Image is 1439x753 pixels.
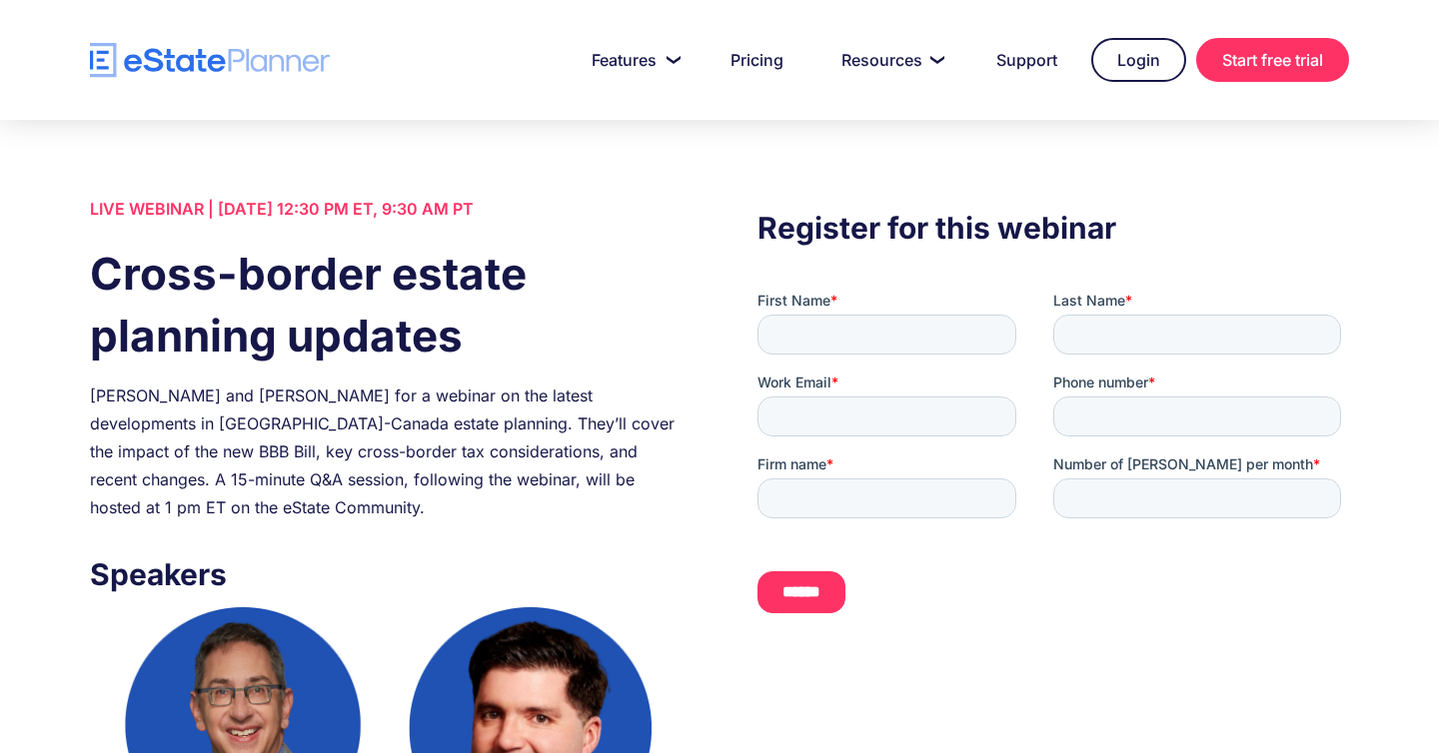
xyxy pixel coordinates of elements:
[757,205,1349,251] h3: Register for this webinar
[90,243,682,367] h1: Cross-border estate planning updates
[1091,38,1186,82] a: Login
[707,40,807,80] a: Pricing
[757,291,1349,630] iframe: Form 0
[817,40,962,80] a: Resources
[90,551,682,597] h3: Speakers
[1196,38,1349,82] a: Start free trial
[90,381,682,521] div: [PERSON_NAME] and [PERSON_NAME] for a webinar on the latest developments in [GEOGRAPHIC_DATA]-Can...
[90,43,330,78] a: home
[568,40,697,80] a: Features
[972,40,1081,80] a: Support
[90,195,682,223] div: LIVE WEBINAR | [DATE] 12:30 PM ET, 9:30 AM PT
